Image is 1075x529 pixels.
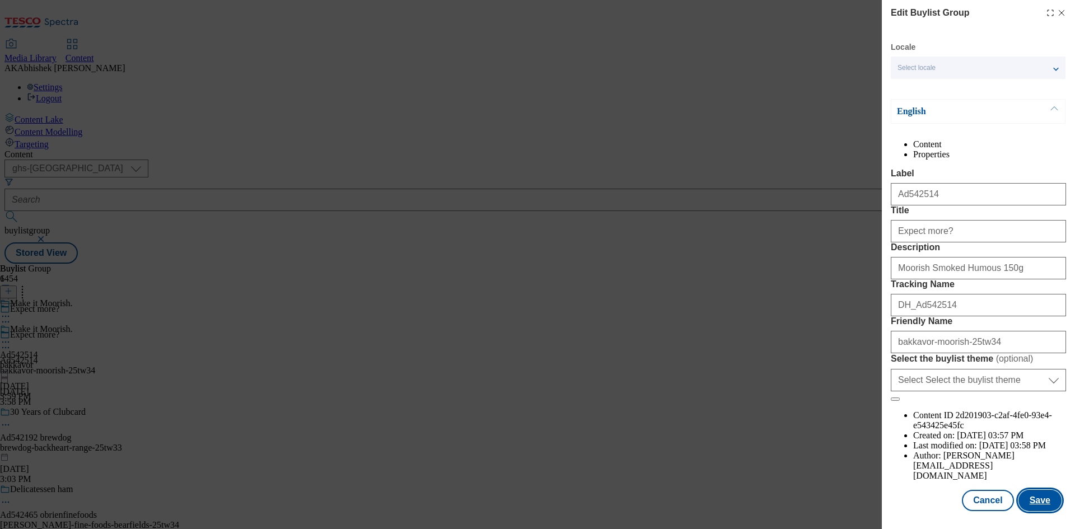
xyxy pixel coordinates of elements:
li: Properties [913,149,1066,160]
span: Select locale [898,64,936,72]
p: English [897,106,1015,117]
li: Content ID [913,410,1066,430]
button: Save [1018,490,1062,511]
span: 2d201903-c2af-4fe0-93e4-e543425e45fc [913,410,1052,430]
label: Locale [891,44,915,50]
span: ( optional ) [996,354,1034,363]
span: [DATE] 03:58 PM [979,441,1046,450]
button: Select locale [891,57,1065,79]
li: Last modified on: [913,441,1066,451]
label: Select the buylist theme [891,353,1066,364]
input: Enter Friendly Name [891,331,1066,353]
span: [DATE] 03:57 PM [957,430,1023,440]
h4: Edit Buylist Group [891,6,969,20]
span: [PERSON_NAME][EMAIL_ADDRESS][DOMAIN_NAME] [913,451,1015,480]
label: Title [891,205,1066,216]
li: Author: [913,451,1066,481]
label: Friendly Name [891,316,1066,326]
label: Description [891,242,1066,252]
input: Enter Label [891,183,1066,205]
input: Enter Tracking Name [891,294,1066,316]
input: Enter Description [891,257,1066,279]
li: Created on: [913,430,1066,441]
label: Tracking Name [891,279,1066,289]
label: Label [891,168,1066,179]
input: Enter Title [891,220,1066,242]
button: Cancel [962,490,1013,511]
li: Content [913,139,1066,149]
